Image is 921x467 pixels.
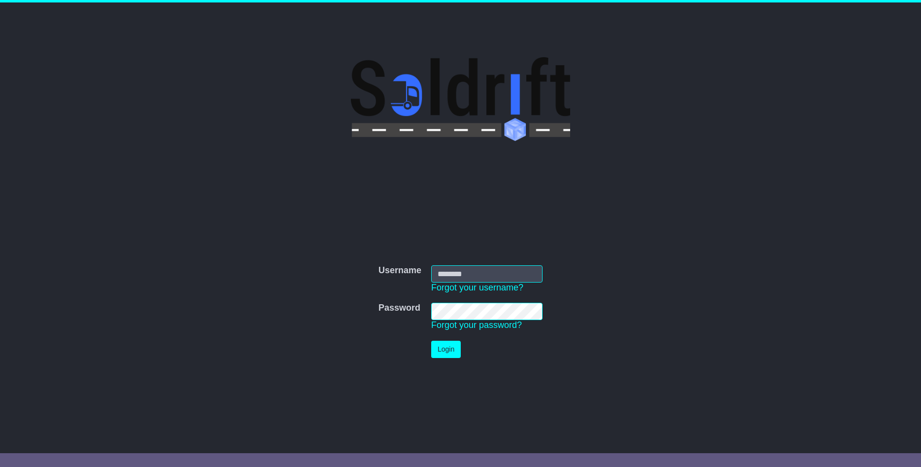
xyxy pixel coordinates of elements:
a: Forgot your username? [431,283,523,292]
button: Login [431,341,461,358]
label: Password [378,303,420,314]
a: Forgot your password? [431,320,522,330]
label: Username [378,265,421,276]
img: Soldrift Pty Ltd [351,57,570,141]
